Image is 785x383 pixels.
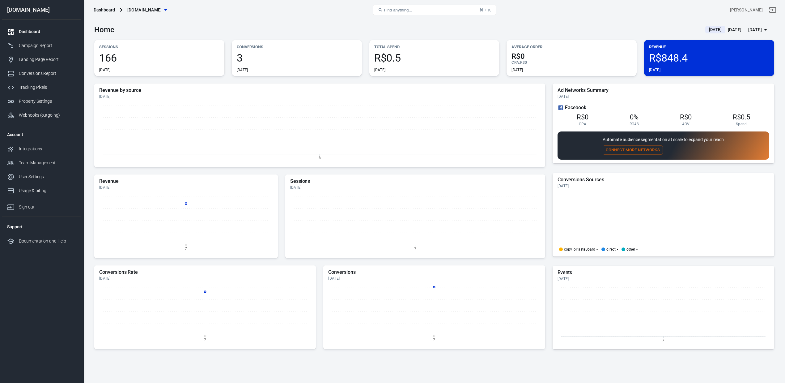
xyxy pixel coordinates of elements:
div: Sign out [19,204,76,210]
a: Landing Page Report [2,53,81,67]
span: AOV [682,122,690,127]
div: [DATE] [558,94,769,99]
svg: Facebook Ads [558,104,564,111]
a: Usage & billing [2,184,81,198]
div: Tracking Pixels [19,84,76,91]
h5: Conversions Rate [99,269,311,275]
span: R$0 [680,113,692,121]
button: Connect More Networks [603,145,663,155]
p: Average Order [511,44,632,50]
button: [DATE][DATE] － [DATE] [700,25,774,35]
div: [DATE] [558,276,769,281]
span: 3 [237,53,357,63]
div: [DATE] [99,67,111,72]
button: Find anything...⌘ + K [373,5,496,15]
a: Sign out [2,198,81,214]
div: User Settings [19,174,76,180]
h5: Revenue [99,178,273,184]
span: - [596,247,598,251]
span: ROAS [630,122,639,127]
span: CPA : [511,60,520,65]
span: CPA [579,122,586,127]
span: - [636,247,638,251]
div: [DATE] [99,185,273,190]
div: [DATE] [558,183,769,188]
h3: Home [94,25,114,34]
span: [DATE] [706,27,724,33]
tspan: 7 [185,247,187,251]
div: [DATE] [649,67,660,72]
p: Sessions [99,44,219,50]
span: 166 [99,53,219,63]
div: Account id: 7D9VSqxT [730,7,763,13]
tspan: 6 [319,156,321,160]
span: R$0.5 [733,113,750,121]
div: [DOMAIN_NAME] [2,7,81,13]
span: zurahome.es [127,6,162,14]
h5: Ad Networks Summary [558,87,769,93]
p: copyToPasteBoard [564,247,595,251]
p: direct [606,247,616,251]
div: [DATE] [328,276,540,281]
span: Spend [736,122,747,127]
div: Webhooks (outgoing) [19,112,76,118]
a: Campaign Report [2,39,81,53]
li: Support [2,219,81,234]
span: R$848.4 [649,53,769,63]
div: Facebook [558,104,769,111]
a: Property Settings [2,94,81,108]
p: Revenue [649,44,769,50]
a: Webhooks (outgoing) [2,108,81,122]
div: Landing Page Report [19,56,76,63]
span: R$0.5 [374,53,494,63]
div: Conversions Report [19,70,76,77]
tspan: 7 [662,338,664,342]
a: Team Management [2,156,81,170]
span: - [617,247,618,251]
div: Team Management [19,160,76,166]
div: [DATE] [511,67,523,72]
div: [DATE] [99,94,540,99]
div: Campaign Report [19,42,76,49]
div: Usage & billing [19,187,76,194]
h5: Conversions Sources [558,177,769,183]
a: User Settings [2,170,81,184]
a: Conversions Report [2,67,81,80]
tspan: 7 [414,247,416,251]
tspan: 7 [433,338,435,342]
div: [DATE] [290,185,540,190]
a: Integrations [2,142,81,156]
div: Dashboard [94,7,115,13]
span: R$0 [511,53,632,60]
h5: Revenue by source [99,87,540,93]
div: [DATE] － [DATE] [728,26,762,34]
h5: Sessions [290,178,540,184]
p: other [626,247,635,251]
h5: Events [558,269,769,276]
span: Find anything... [384,8,412,12]
a: Tracking Pixels [2,80,81,94]
div: ⌘ + K [479,8,491,12]
a: Sign out [765,2,780,17]
li: Account [2,127,81,142]
div: [DATE] [99,276,311,281]
p: Automate audience segmentation at scale to expand your reach [603,136,724,143]
div: Dashboard [19,28,76,35]
span: R$0 [520,60,527,65]
p: Total Spend [374,44,494,50]
div: [DATE] [374,67,386,72]
div: [DATE] [237,67,248,72]
span: R$0 [577,113,588,121]
div: Documentation and Help [19,238,76,244]
h5: Conversions [328,269,540,275]
div: Integrations [19,146,76,152]
div: Property Settings [19,98,76,105]
p: Conversions [237,44,357,50]
button: [DOMAIN_NAME] [125,4,169,16]
tspan: 7 [204,338,206,342]
a: Dashboard [2,25,81,39]
span: 0% [630,113,639,121]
